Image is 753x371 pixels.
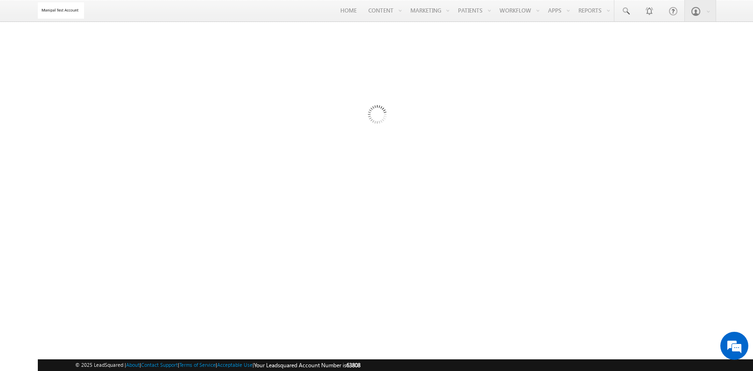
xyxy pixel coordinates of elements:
[254,362,360,369] span: Your Leadsquared Account Number is
[179,362,216,368] a: Terms of Service
[75,361,360,370] span: © 2025 LeadSquared | | | | |
[217,362,253,368] a: Acceptable Use
[126,362,140,368] a: About
[328,68,425,164] img: Loading...
[141,362,178,368] a: Contact Support
[38,2,84,19] img: Custom Logo
[346,362,360,369] span: 63808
